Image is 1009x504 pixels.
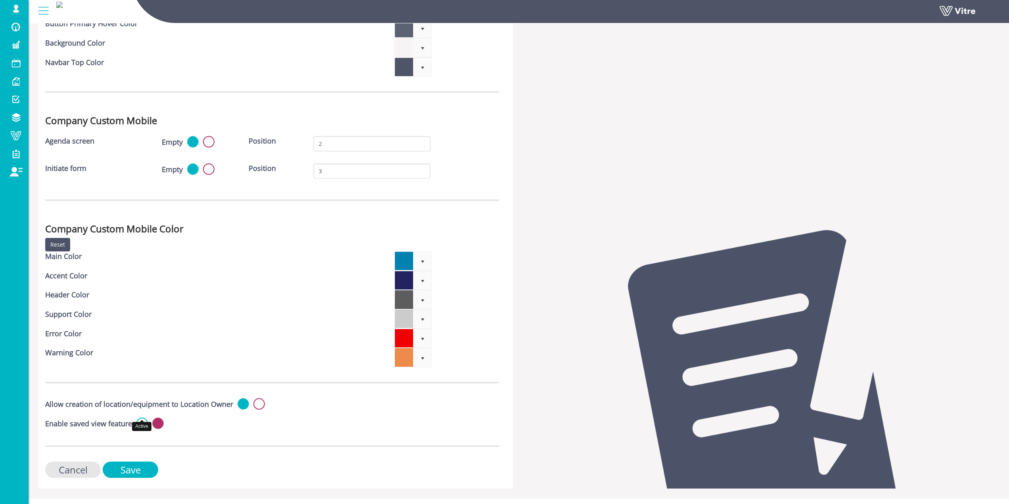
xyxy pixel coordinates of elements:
label: Empty [162,137,183,148]
span: Current selected color is #0081b0 [394,251,432,271]
h3: Company Custom Mobile [45,115,499,126]
span: Current selected color is #4f5467 [394,57,432,77]
label: Enable saved view feature [45,419,132,429]
label: Empty [162,165,183,175]
span: select [413,252,431,270]
span: Current selected color is #ed8b4c [394,348,432,367]
label: Navbar Top Color [45,57,104,68]
span: select [413,271,431,290]
span: Current selected color is #5d5d5d [394,290,432,309]
span: Current selected color is #f00000 [394,329,432,348]
input: Cancel [45,462,101,478]
span: select [413,290,431,309]
span: Current selected color is #252262 [394,271,432,290]
label: Initiate form [45,163,86,174]
input: Save [103,462,158,478]
label: Error Color [45,329,82,339]
span: Current selected color is #cccccc [394,309,432,329]
label: Support Color [45,309,92,320]
label: Agenda screen [45,136,94,146]
div: Active [132,422,151,431]
label: Accent Color [45,271,87,281]
span: Current selected color is #5d6273 [394,19,432,38]
label: Position [249,163,276,174]
span: Current selected color is #f6f4f4 [394,38,432,57]
label: Allow creation of location/equipment to Location Owner [45,399,233,410]
label: Header Color [45,290,89,300]
span: select [413,348,431,367]
label: Warning Color [45,348,93,358]
img: 1f3f84e6-8cb2-4f9b-8f3b-23907c330228.jpg [56,2,63,8]
label: Position [249,136,276,146]
span: select [413,19,431,38]
label: Main Color [45,251,82,262]
label: Button Primary Hover Color [45,19,138,29]
input: Reset [45,238,70,251]
span: select [413,310,431,328]
h3: Company Custom Mobile Color [45,224,499,234]
span: select [413,38,431,57]
span: select [413,329,431,348]
span: select [413,58,431,77]
label: Background Color [45,38,105,48]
